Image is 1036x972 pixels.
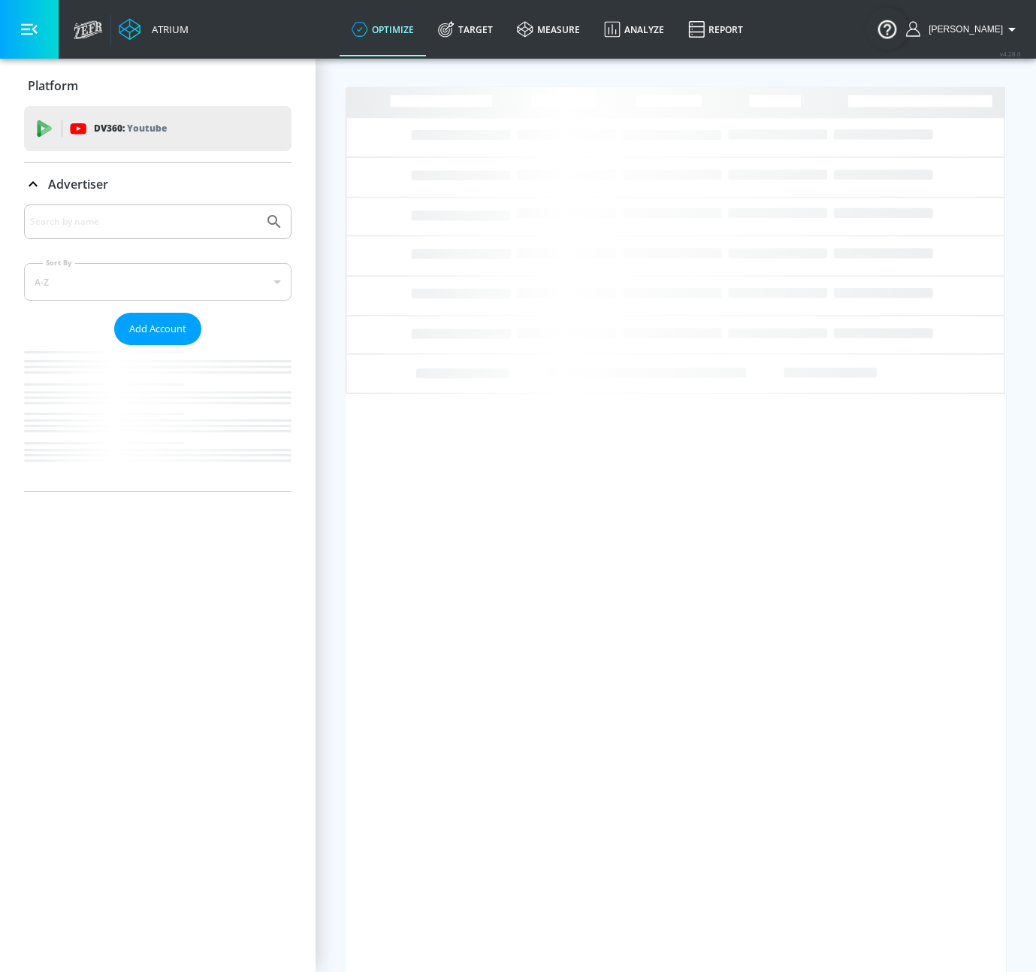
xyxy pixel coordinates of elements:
div: Advertiser [24,204,291,491]
a: Analyze [592,2,676,56]
p: Youtube [127,120,167,136]
a: measure [505,2,592,56]
a: Target [426,2,505,56]
a: Report [676,2,755,56]
p: DV360: [94,120,167,137]
a: optimize [340,2,426,56]
span: v 4.28.0 [1000,50,1021,58]
a: Atrium [119,18,189,41]
button: Open Resource Center [866,8,908,50]
div: DV360: Youtube [24,106,291,151]
nav: list of Advertiser [24,345,291,491]
p: Platform [28,77,78,94]
span: Add Account [129,320,186,338]
div: A-Z [24,263,291,301]
span: login as: charles.sun@zefr.com [923,24,1003,35]
label: Sort By [43,258,75,268]
div: Atrium [146,23,189,36]
button: Add Account [114,313,201,345]
p: Advertiser [48,176,108,192]
input: Search by name [30,212,258,232]
div: Platform [24,65,291,107]
div: Advertiser [24,163,291,205]
button: [PERSON_NAME] [906,20,1021,38]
